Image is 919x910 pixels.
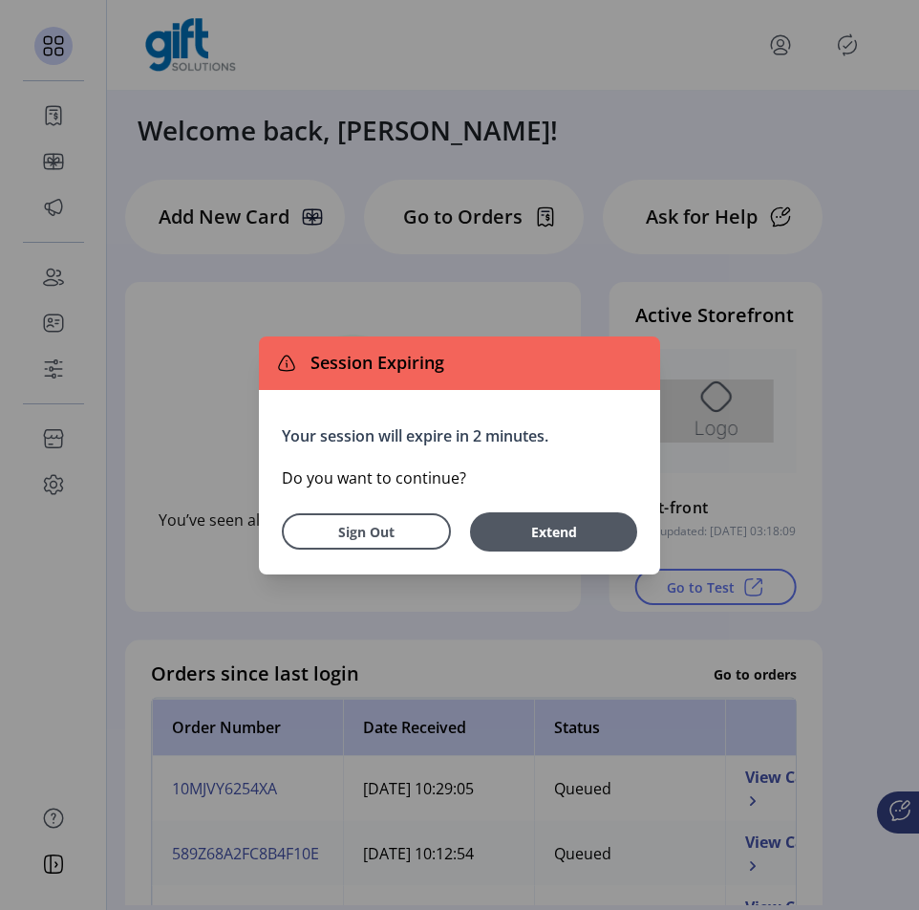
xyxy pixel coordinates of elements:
[282,513,451,550] button: Sign Out
[282,466,637,489] p: Do you want to continue?
[480,522,628,542] span: Extend
[470,512,637,552] button: Extend
[282,424,637,447] p: Your session will expire in 2 minutes.
[303,350,444,376] span: Session Expiring
[307,522,426,542] span: Sign Out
